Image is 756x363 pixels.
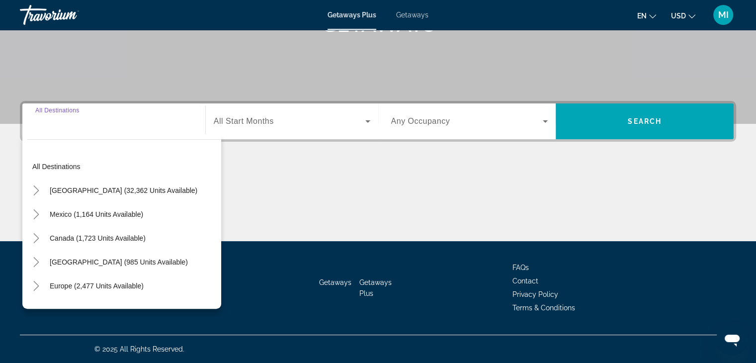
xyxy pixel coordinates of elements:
[50,186,197,194] span: [GEOGRAPHIC_DATA] (32,362 units available)
[50,234,146,242] span: Canada (1,723 units available)
[35,107,80,113] span: All Destinations
[27,254,45,271] button: Toggle Caribbean & Atlantic Islands (985 units available)
[45,301,193,319] button: [GEOGRAPHIC_DATA] (197 units available)
[718,10,729,20] span: MI
[512,264,529,272] a: FAQs
[45,253,193,271] button: [GEOGRAPHIC_DATA] (985 units available)
[50,282,144,290] span: Europe (2,477 units available)
[328,11,376,19] a: Getaways Plus
[512,304,575,312] a: Terms & Conditions
[671,8,695,23] button: Change currency
[50,258,188,266] span: [GEOGRAPHIC_DATA] (985 units available)
[556,103,734,139] button: Search
[27,230,45,247] button: Toggle Canada (1,723 units available)
[710,4,736,25] button: User Menu
[637,12,647,20] span: en
[391,117,450,125] span: Any Occupancy
[512,290,558,298] a: Privacy Policy
[45,229,151,247] button: Canada (1,723 units available)
[27,158,221,176] button: All destinations
[45,205,148,223] button: Mexico (1,164 units available)
[22,103,734,139] div: Search widget
[50,210,143,218] span: Mexico (1,164 units available)
[214,117,274,125] span: All Start Months
[27,206,45,223] button: Toggle Mexico (1,164 units available)
[27,182,45,199] button: Toggle United States (32,362 units available)
[671,12,686,20] span: USD
[20,2,119,28] a: Travorium
[716,323,748,355] iframe: Button to launch messaging window
[94,345,184,353] span: © 2025 All Rights Reserved.
[45,277,149,295] button: Europe (2,477 units available)
[319,278,351,286] a: Getaways
[359,278,392,297] a: Getaways Plus
[637,8,656,23] button: Change language
[512,277,538,285] a: Contact
[396,11,428,19] a: Getaways
[27,277,45,295] button: Toggle Europe (2,477 units available)
[32,163,81,171] span: All destinations
[628,117,662,125] span: Search
[45,181,202,199] button: [GEOGRAPHIC_DATA] (32,362 units available)
[27,301,45,319] button: Toggle Australia (197 units available)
